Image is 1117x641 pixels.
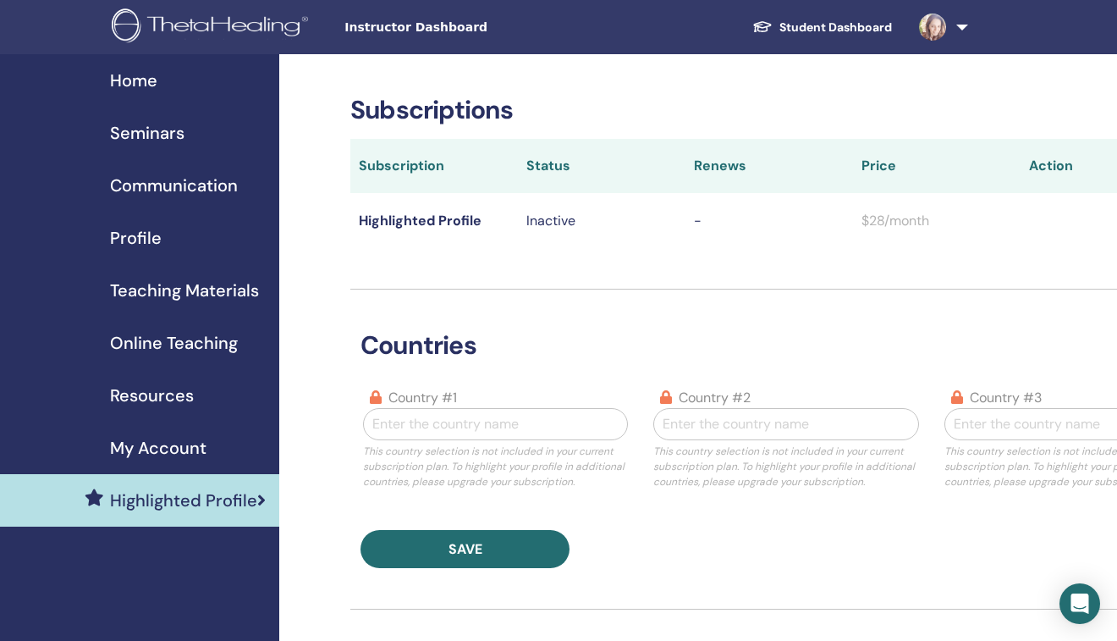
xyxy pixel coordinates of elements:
label: country #2 [679,388,751,408]
span: Teaching Materials [110,278,259,303]
span: Seminars [110,120,184,146]
label: country #1 [388,388,457,408]
th: Renews [685,139,853,193]
th: Price [853,139,1021,193]
span: Highlighted Profile [110,488,257,513]
span: - [694,212,702,229]
span: My Account [110,435,206,461]
a: Student Dashboard [739,12,905,43]
span: Online Teaching [110,330,238,356]
td: Highlighted Profile [350,193,518,248]
span: Save [448,540,482,558]
p: Inactive [526,211,677,231]
span: $28/month [861,212,929,229]
span: Resources [110,383,194,408]
p: This country selection is not included in your current subscription plan. To highlight your profi... [363,444,628,489]
p: This country selection is not included in your current subscription plan. To highlight your profi... [653,444,918,489]
span: Home [110,68,157,93]
div: Open Intercom Messenger [1059,583,1100,624]
span: Communication [110,173,238,198]
span: Instructor Dashboard [344,19,598,36]
img: default.jpg [919,14,946,41]
img: logo.png [112,8,314,47]
button: Save [360,530,570,568]
label: country #3 [970,388,1042,408]
th: Status [518,139,685,193]
th: Subscription [350,139,518,193]
span: Profile [110,225,162,251]
img: graduation-cap-white.svg [752,19,773,34]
